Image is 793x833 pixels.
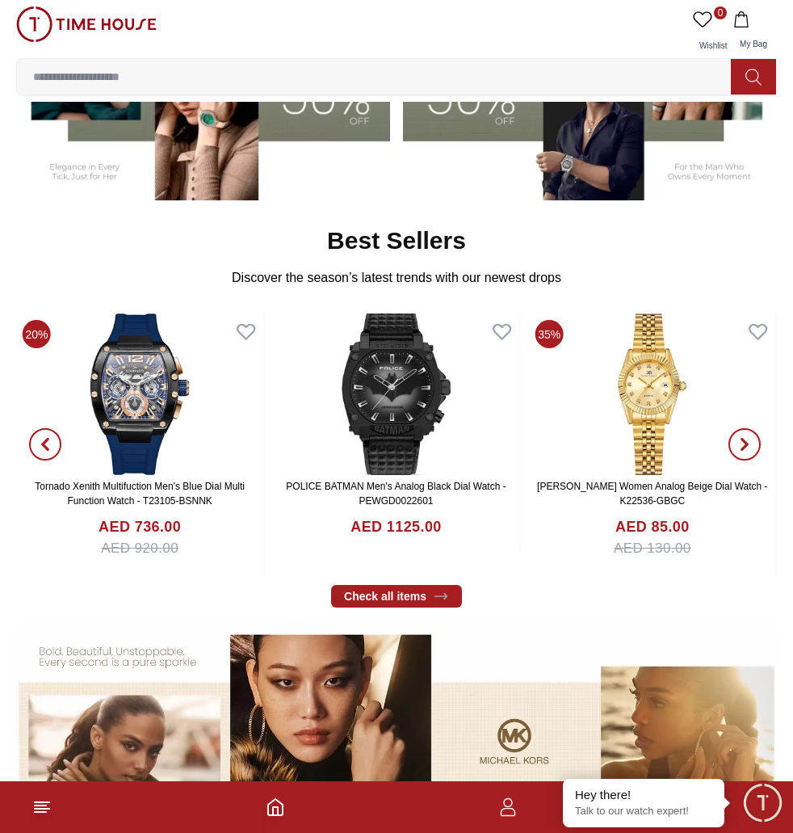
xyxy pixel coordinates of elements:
[730,6,777,58] button: My Bag
[614,538,691,559] span: AED 130.00
[615,516,690,538] h4: AED 85.00
[331,585,462,608] a: Check all items
[16,313,263,475] img: Tornado Xenith Multifuction Men's Blue Dial Multi Function Watch - T23105-BSNNK
[99,516,181,538] h4: AED 736.00
[714,6,727,19] span: 0
[741,780,785,825] div: Chat Widget
[733,40,774,48] span: My Bag
[537,481,767,507] a: [PERSON_NAME] Women Analog Beige Dial Watch - K22536-GBGC
[327,226,466,255] h2: Best Sellers
[350,516,441,538] h4: AED 1125.00
[232,268,561,288] p: Discover the season’s latest trends with our newest drops
[535,320,564,348] span: 35%
[286,481,506,507] a: POLICE BATMAN Men's Analog Black Dial Watch - PEWGD0022601
[35,481,245,507] a: Tornado Xenith Multifuction Men's Blue Dial Multi Function Watch - T23105-BSNNK
[101,538,178,559] span: AED 920.00
[575,805,712,818] p: Talk to our watch expert!
[529,313,776,475] img: Kenneth Scott Women Analog Beige Dial Watch - K22536-GBGC
[272,313,519,475] img: POLICE BATMAN Men's Analog Black Dial Watch - PEWGD0022601
[690,6,730,58] a: 0Wishlist
[693,41,733,50] span: Wishlist
[16,6,157,42] img: ...
[266,797,285,817] a: Home
[575,787,712,803] div: Hey there!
